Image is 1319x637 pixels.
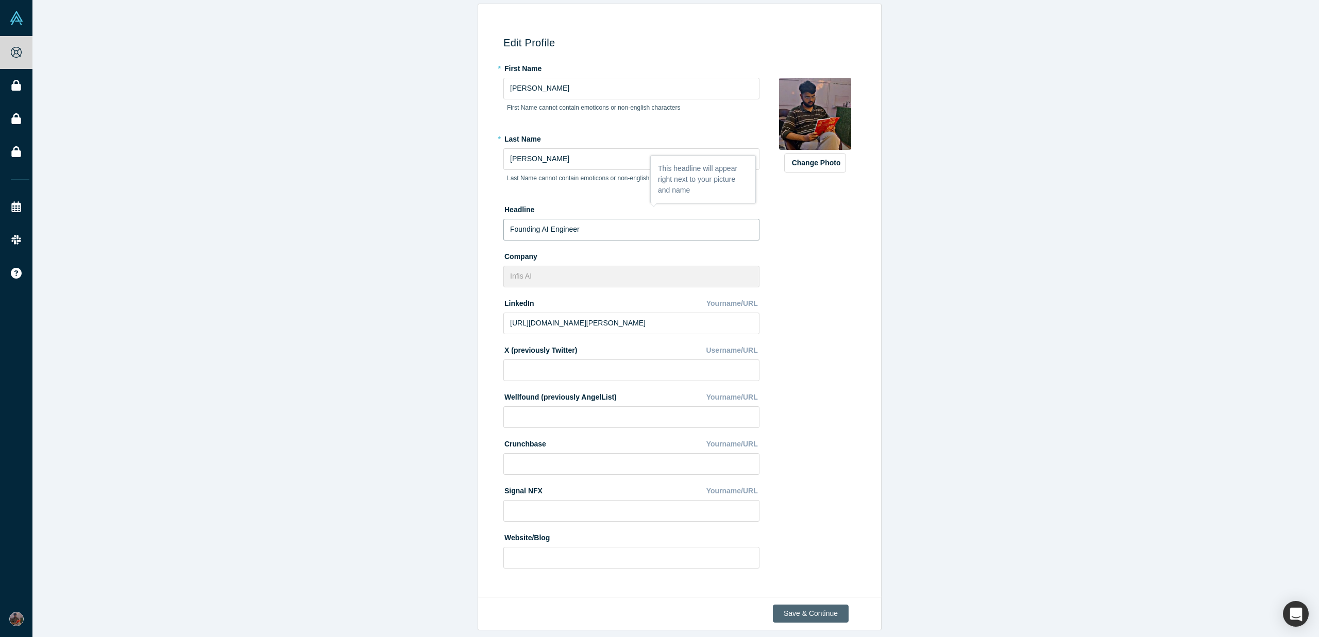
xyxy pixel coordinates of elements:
div: Yourname/URL [706,295,760,313]
label: Crunchbase [503,435,546,450]
label: Last Name [503,130,759,145]
label: First Name [503,60,759,74]
div: Yourname/URL [706,482,760,500]
label: Wellfound (previously AngelList) [503,388,617,403]
button: Save & Continue [773,605,849,623]
img: Alchemist Vault Logo [9,11,24,25]
label: Company [503,248,759,262]
img: Profile user default [779,78,851,150]
div: Yourname/URL [706,388,760,406]
input: Partner, CEO [503,219,759,240]
div: Username/URL [706,341,759,359]
p: Last Name cannot contain emoticons or non-english characters [507,174,756,183]
h3: Edit Profile [503,37,859,49]
label: Headline [503,201,759,215]
div: Yourname/URL [706,435,760,453]
label: X (previously Twitter) [503,341,577,356]
label: Signal NFX [503,482,543,496]
label: Website/Blog [503,529,550,543]
img: Raj Dhakad's Account [9,612,24,626]
button: Change Photo [784,153,846,173]
div: This headline will appear right next to your picture and name [651,156,755,203]
label: LinkedIn [503,295,534,309]
p: First Name cannot contain emoticons or non-english characters [507,103,756,112]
